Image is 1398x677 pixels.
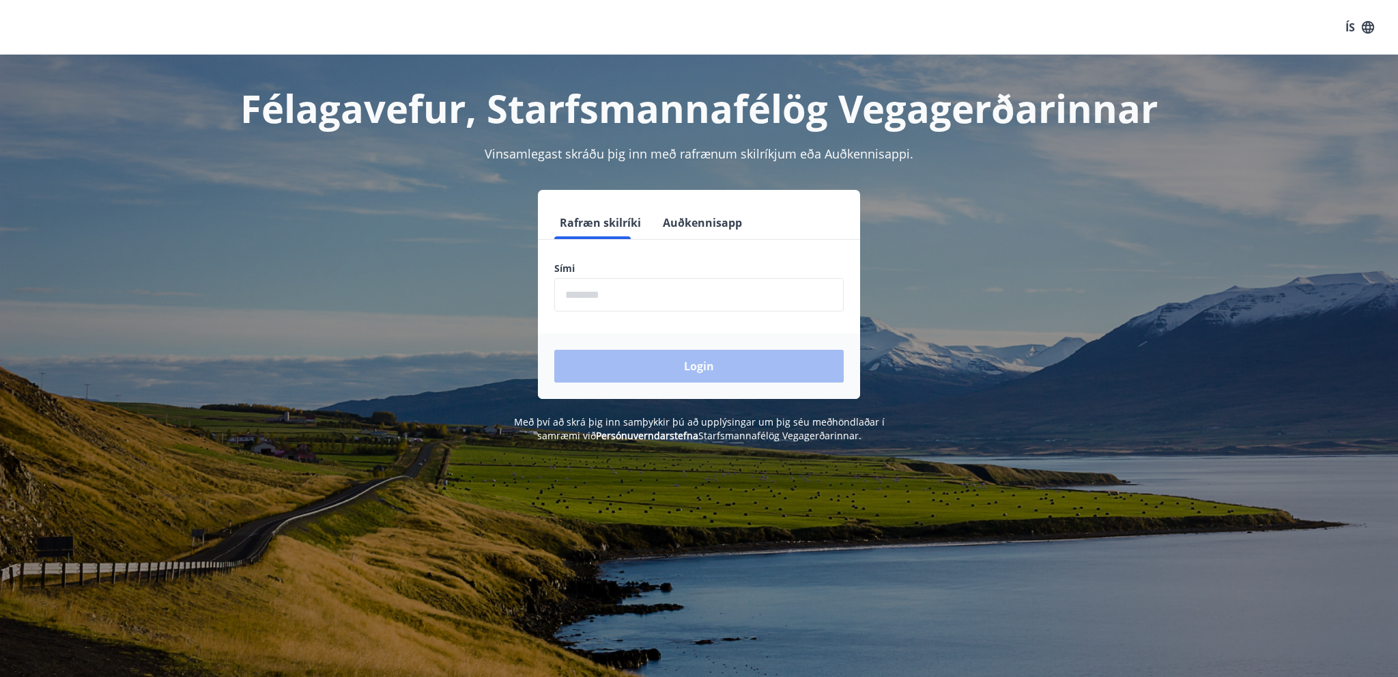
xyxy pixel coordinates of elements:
span: Vinsamlegast skráðu þig inn með rafrænum skilríkjum eða Auðkennisappi. [485,146,913,162]
button: ÍS [1338,15,1382,40]
a: Persónuverndarstefna [596,429,698,442]
label: Sími [554,262,844,275]
h1: Félagavefur, Starfsmannafélög Vegagerðarinnar [224,82,1174,134]
button: Rafræn skilríki [554,206,646,239]
button: Auðkennisapp [657,206,747,239]
span: Með því að skrá þig inn samþykkir þú að upplýsingar um þig séu meðhöndlaðar í samræmi við Starfsm... [514,415,885,442]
